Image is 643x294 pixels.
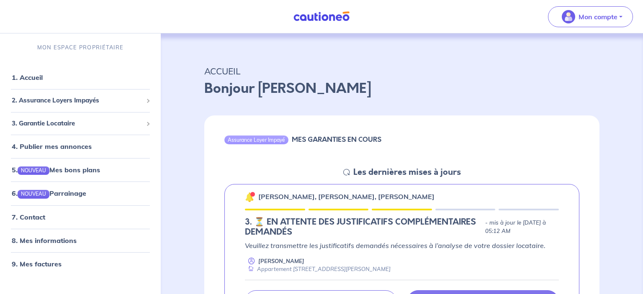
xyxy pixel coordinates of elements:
[224,135,288,144] div: Assurance Loyer Impayé
[548,6,633,27] button: illu_account_valid_menu.svgMon compte
[37,43,123,51] p: MON ESPACE PROPRIÉTAIRE
[12,96,143,105] span: 2. Assurance Loyers Impayés
[12,119,143,128] span: 3. Garantie Locataire
[12,236,77,245] a: 8. Mes informations
[245,192,255,202] img: 🔔
[3,115,157,132] div: 3. Garantie Locataire
[562,10,575,23] img: illu_account_valid_menu.svg
[12,260,62,268] a: 9. Mes factures
[292,135,381,143] h6: MES GARANTIES EN COURS
[12,166,100,174] a: 5.NOUVEAUMes bons plans
[258,257,304,265] p: [PERSON_NAME]
[204,79,599,99] p: Bonjour [PERSON_NAME]
[258,192,435,202] p: [PERSON_NAME], [PERSON_NAME], [PERSON_NAME]
[3,138,157,155] div: 4. Publier mes annonces
[3,185,157,202] div: 6.NOUVEAUParrainage
[245,240,559,251] p: Veuillez transmettre les justificatifs demandés nécessaires à l’analyse de votre dossier locataire.
[579,12,617,22] p: Mon compte
[3,92,157,109] div: 2. Assurance Loyers Impayés
[245,217,482,237] h5: 3. ⏳️️ EN ATTENTE DES JUSTIFICATIFS COMPLÉMENTAIRES DEMANDÉS
[204,64,599,79] p: ACCUEIL
[353,167,461,177] h5: Les dernières mises à jours
[12,213,45,221] a: 7. Contact
[3,232,157,249] div: 8. Mes informations
[3,69,157,86] div: 1. Accueil
[3,161,157,178] div: 5.NOUVEAUMes bons plans
[485,219,559,235] p: - mis à jour le [DATE] à 05:12 AM
[12,142,92,151] a: 4. Publier mes annonces
[245,265,391,273] div: Appartement [STREET_ADDRESS][PERSON_NAME]
[12,73,43,82] a: 1. Accueil
[290,11,353,22] img: Cautioneo
[12,189,86,197] a: 6.NOUVEAUParrainage
[3,209,157,225] div: 7. Contact
[245,217,559,237] div: state: DOCUMENTS-INCOMPLETE, Context: NEW,CHOOSE-CERTIFICATE,COLOCATION,LESSOR-DOCUMENTS
[3,256,157,272] div: 9. Mes factures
